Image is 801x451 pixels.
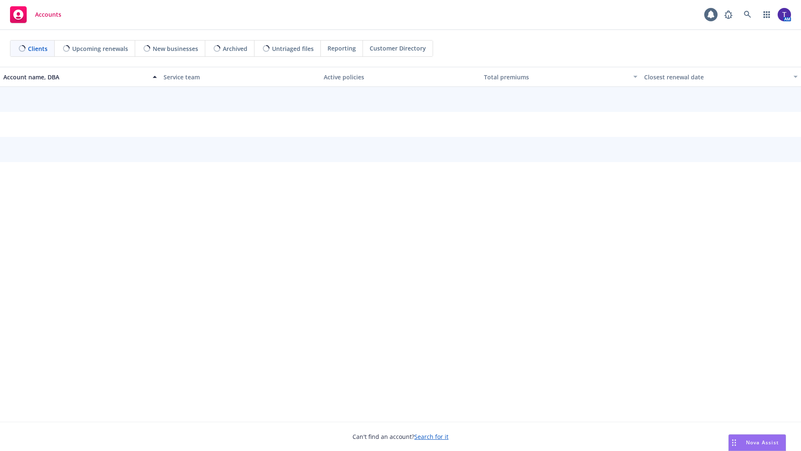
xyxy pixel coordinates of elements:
div: Drag to move [729,435,739,451]
div: Total premiums [484,73,628,81]
button: Nova Assist [728,434,786,451]
img: photo [778,8,791,21]
span: Reporting [327,44,356,53]
button: Active policies [320,67,481,87]
span: Accounts [35,11,61,18]
div: Account name, DBA [3,73,148,81]
div: Closest renewal date [644,73,788,81]
span: Nova Assist [746,439,779,446]
a: Accounts [7,3,65,26]
button: Closest renewal date [641,67,801,87]
a: Report a Bug [720,6,737,23]
div: Active policies [324,73,477,81]
span: Upcoming renewals [72,44,128,53]
div: Service team [164,73,317,81]
span: Can't find an account? [353,432,448,441]
button: Total premiums [481,67,641,87]
span: Clients [28,44,48,53]
a: Switch app [758,6,775,23]
span: Customer Directory [370,44,426,53]
span: Archived [223,44,247,53]
span: New businesses [153,44,198,53]
button: Service team [160,67,320,87]
span: Untriaged files [272,44,314,53]
a: Search for it [414,433,448,441]
a: Search [739,6,756,23]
